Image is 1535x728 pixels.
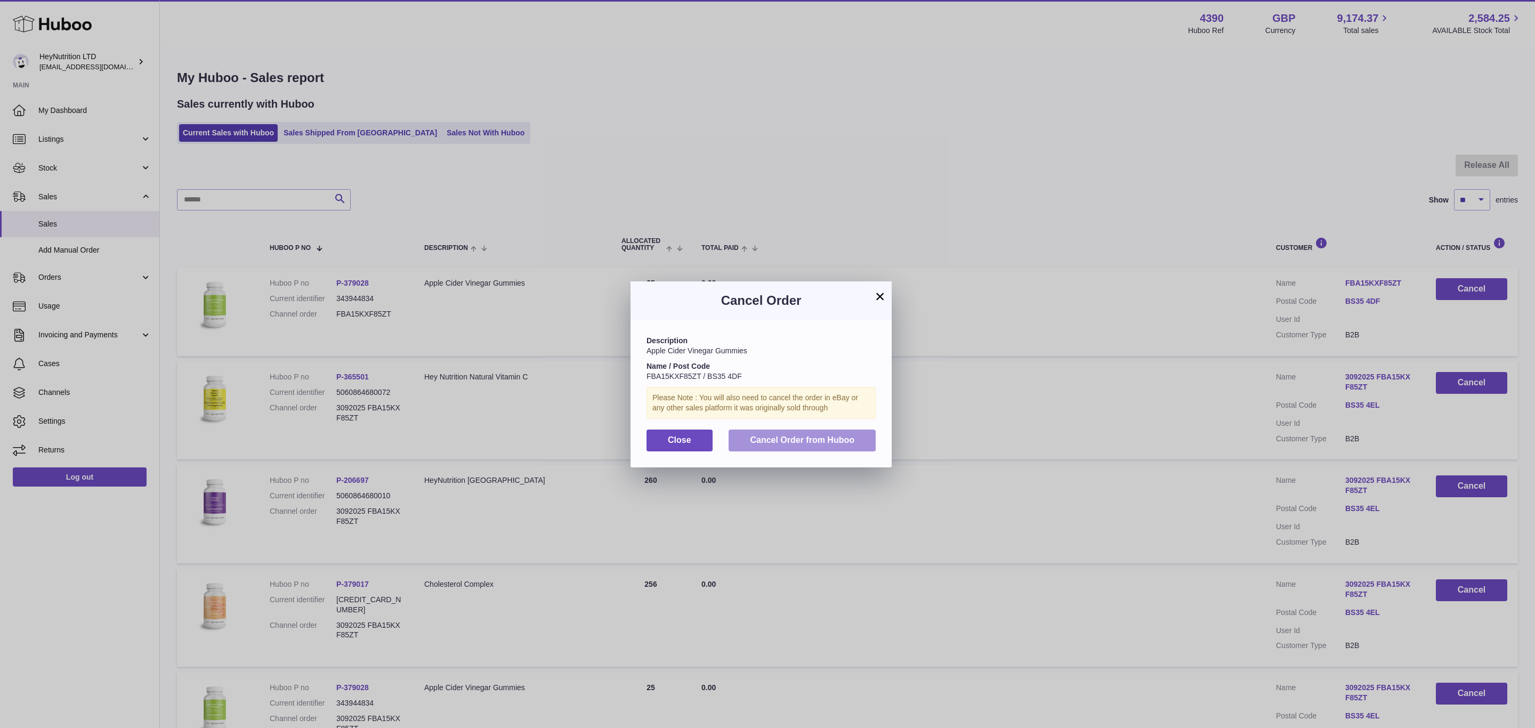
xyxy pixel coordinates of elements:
[647,336,688,345] strong: Description
[647,362,710,370] strong: Name / Post Code
[668,435,691,444] span: Close
[647,387,876,419] div: Please Note : You will also need to cancel the order in eBay or any other sales platform it was o...
[647,292,876,309] h3: Cancel Order
[647,346,747,355] span: Apple Cider Vinegar Gummies
[750,435,854,444] span: Cancel Order from Huboo
[729,430,876,451] button: Cancel Order from Huboo
[874,290,886,303] button: ×
[647,372,742,381] span: FBA15KXF85ZT / BS35 4DF
[647,430,713,451] button: Close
